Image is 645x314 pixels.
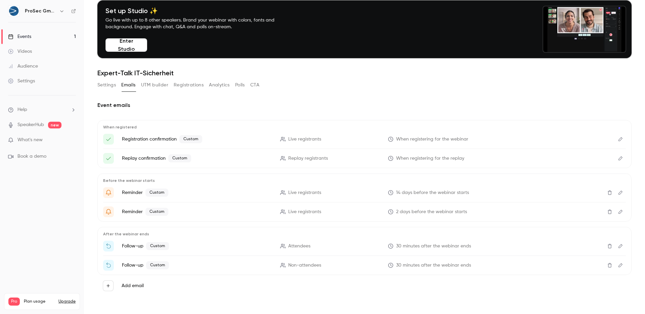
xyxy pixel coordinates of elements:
[615,153,626,164] button: Edit
[604,206,615,217] button: Delete
[396,136,468,143] span: When registering for the webinar
[615,187,626,198] button: Edit
[97,80,116,90] button: Settings
[103,134,626,145] li: Sie sind dabei – Expert-Talk IT-Sicherheit am 23.09. um 10:00 Uhr
[103,187,626,198] li: In zwei Wochen: Expert-Talk IT-Sicherheit – Ihr Zugang
[8,48,32,55] div: Videos
[396,208,467,215] span: 2 days before the webinar starts
[103,153,626,164] li: Sie sind dabei – Replay: {{ event_name }}!
[288,243,310,250] span: Attendees
[17,136,43,144] span: What's new
[146,261,169,269] span: Custom
[122,261,272,269] p: Follow-up
[103,178,626,183] p: Before the webinar starts
[17,153,46,160] span: Book a demo
[103,124,626,130] p: When registered
[168,154,191,162] span: Custom
[288,189,321,196] span: Live registrants
[145,208,168,216] span: Custom
[122,282,144,289] label: Add email
[8,6,19,16] img: ProSec GmbH
[97,69,632,77] h1: Expert-Talk IT-Sicherheit
[179,135,202,143] span: Custom
[105,7,290,15] h4: Set up Studio ✨
[105,38,147,52] button: Enter Studio
[103,260,626,271] li: {{ event_name }}verpasst? Aufzeichnung ansehen
[58,299,76,304] button: Upgrade
[17,121,44,128] a: SpeakerHub
[235,80,245,90] button: Polls
[604,260,615,271] button: Delete
[8,33,31,40] div: Events
[615,241,626,251] button: Edit
[396,243,471,250] span: 30 minutes after the webinar ends
[250,80,259,90] button: CTA
[396,189,469,196] span: 14 days before the webinar starts
[8,78,35,84] div: Settings
[103,206,626,217] li: Nur noch 2 Tage: Expert-Talk IT-Sicherheit – hier ist Ihr Zugangslink
[174,80,204,90] button: Registrations
[604,241,615,251] button: Delete
[396,155,464,162] span: When registering for the replay
[103,241,626,251] li: Und jetzt? Ihre nächsten Schritte nach dem {{ event_name }}
[24,299,54,304] span: Plan usage
[8,63,38,70] div: Audience
[122,208,272,216] p: Reminder
[615,260,626,271] button: Edit
[288,155,328,162] span: Replay registrants
[145,189,168,197] span: Custom
[615,134,626,145] button: Edit
[122,189,272,197] p: Reminder
[122,154,272,162] p: Replay confirmation
[396,262,471,269] span: 30 minutes after the webinar ends
[288,262,321,269] span: Non-attendees
[288,136,321,143] span: Live registrants
[122,242,272,250] p: Follow-up
[105,17,290,30] p: Go live with up to 8 other speakers. Brand your webinar with colors, fonts and background. Engage...
[97,101,632,109] h2: Event emails
[17,106,27,113] span: Help
[8,106,76,113] li: help-dropdown-opener
[615,206,626,217] button: Edit
[121,80,135,90] button: Emails
[25,8,56,14] h6: ProSec GmbH
[122,135,272,143] p: Registration confirmation
[103,231,626,237] p: After the webinar ends
[48,122,61,128] span: new
[604,187,615,198] button: Delete
[209,80,230,90] button: Analytics
[8,298,20,306] span: Pro
[288,208,321,215] span: Live registrants
[141,80,168,90] button: UTM builder
[146,242,169,250] span: Custom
